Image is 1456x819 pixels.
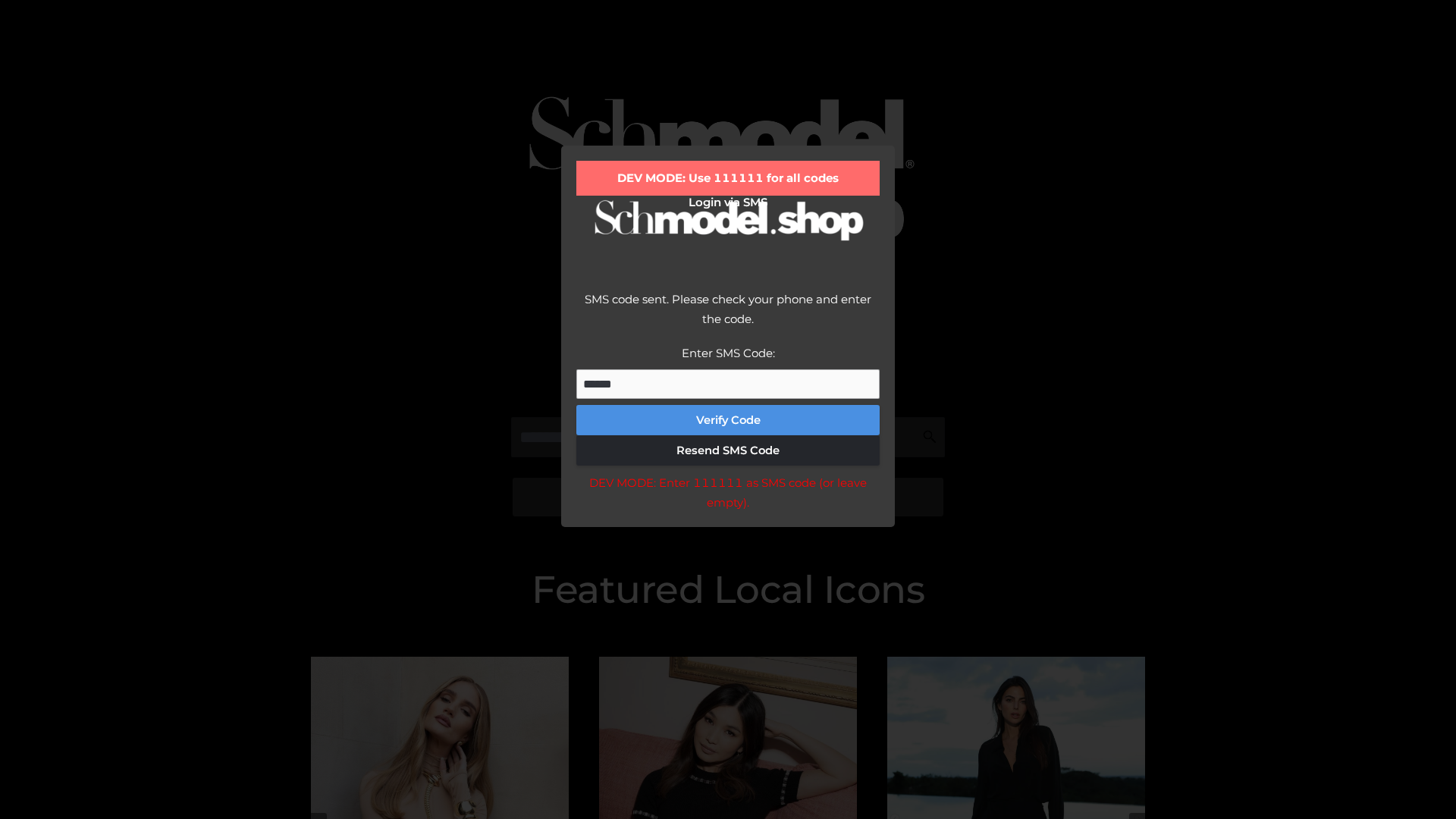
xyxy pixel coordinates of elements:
[682,346,775,360] label: Enter SMS Code:
[576,435,880,466] button: Resend SMS Code
[576,161,880,196] div: DEV MODE: Use 111111 for all codes
[576,196,880,209] h2: Login via SMS
[576,405,880,435] button: Verify Code
[576,290,880,344] div: SMS code sent. Please check your phone and enter the code.
[576,473,880,512] div: DEV MODE: Enter 111111 as SMS code (or leave empty).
